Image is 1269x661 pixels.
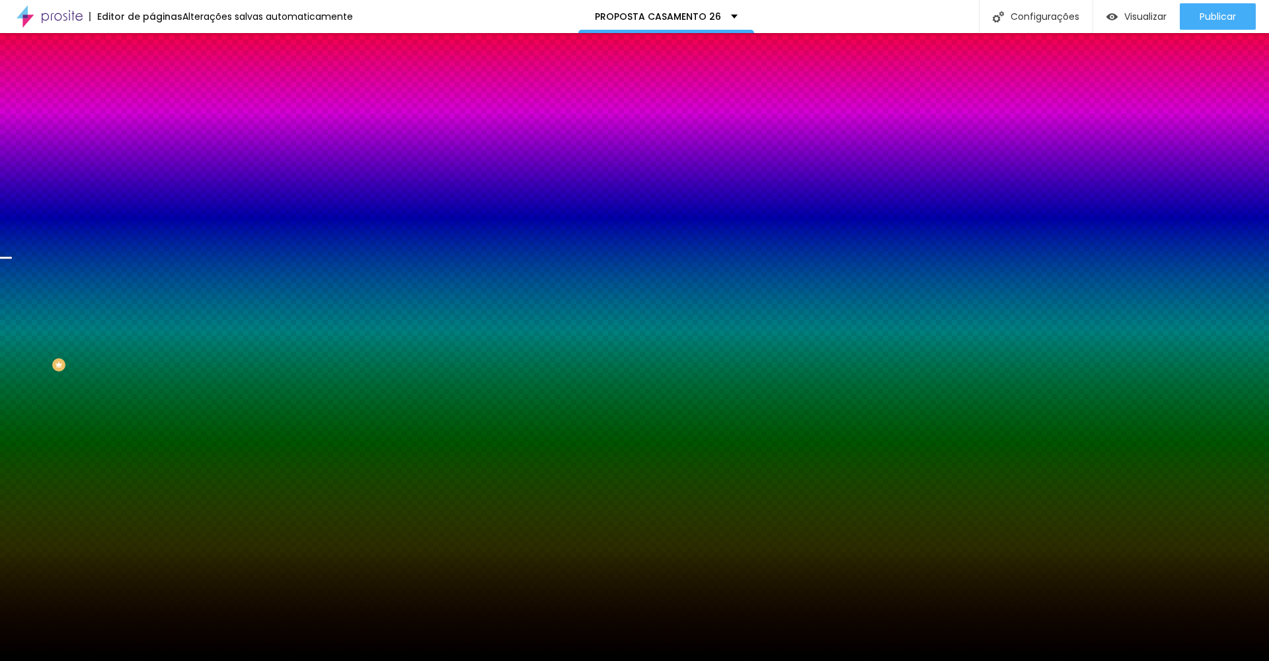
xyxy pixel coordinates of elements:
[1124,11,1167,22] span: Visualizar
[89,12,182,21] div: Editor de páginas
[595,12,721,21] p: PROPOSTA CASAMENTO 26
[1180,3,1256,30] button: Publicar
[1093,3,1180,30] button: Visualizar
[1200,11,1236,22] span: Publicar
[993,11,1004,22] img: Icone
[1106,11,1118,22] img: view-1.svg
[182,12,353,21] div: Alterações salvas automaticamente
